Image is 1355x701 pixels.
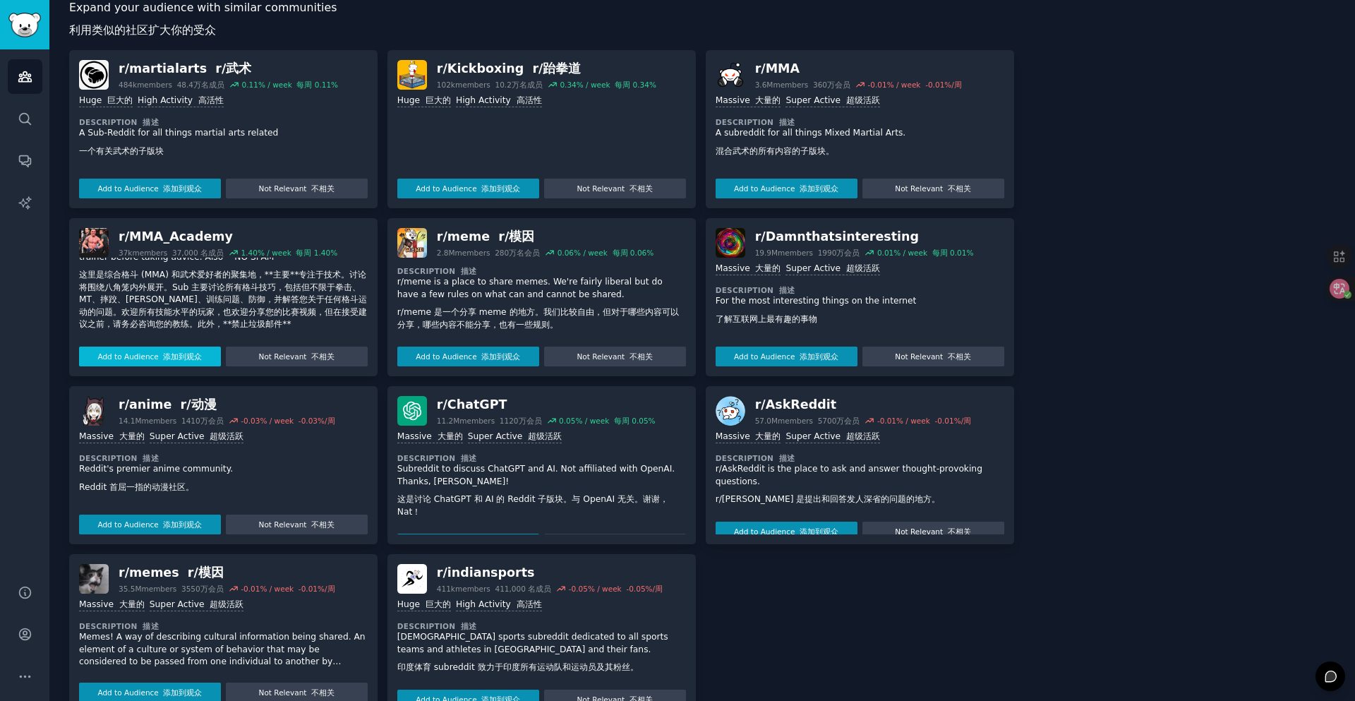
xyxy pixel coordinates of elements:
div: 35.5M members [119,584,224,594]
button: Add to Audience 添加到观众 [716,522,857,541]
img: memes [79,564,109,594]
font: 混合武术的所有内容的子版块。 [716,146,834,156]
font: 描述 [143,454,159,462]
div: 1.40 % / week [241,248,338,258]
img: Damnthatsinteresting [716,228,745,258]
p: r/meme is a place to share memes. We're fairly liberal but do have a few rules on what can and ca... [397,276,686,337]
button: Add to Audience 添加到观众 [397,179,539,198]
div: r/ meme [437,228,654,246]
font: 这里是综合格斗 (MMA) 和武术爱好者的聚集地，**主要**专注于技术。讨论将围绕八角笼内外展开。Sub 主要讨论所有格斗技巧，包括但不限于拳击、MT、摔跤、[PERSON_NAME]、训练问... [79,270,367,329]
div: -0.05 % / week [569,584,663,594]
dt: Description [79,453,368,463]
div: 0.11 % / week [242,80,339,90]
p: Subreddit to discuss ChatGPT and AI. Not affiliated with OpenAI. Thanks, [PERSON_NAME]! [397,463,686,524]
font: 高活性 [517,599,542,609]
button: Add to Audience 添加到观众 [397,534,539,553]
img: MMA [716,60,745,90]
font: 添加到观众 [481,184,520,193]
font: 大量的 [119,431,145,441]
font: 一个有关武术的子版块 [79,146,164,156]
div: Super Active [150,599,243,612]
font: 了解互联网上最有趣的事物 [716,314,817,324]
font: Reddit 首屈一指的动漫社区。 [79,482,194,492]
font: 超级活跃 [846,263,880,273]
font: 这是讨论 ChatGPT 和 AI 的 Reddit 子版块。与 OpenAI 无关。谢谢，Nat！ [397,494,668,517]
font: 大量的 [119,599,145,609]
div: 2.8M members [437,248,540,258]
div: Super Active [785,263,879,276]
font: 描述 [461,267,477,275]
font: 添加到观众 [800,527,838,536]
font: 280万名会员 [495,248,540,257]
button: Add to Audience 添加到观众 [79,179,221,198]
font: 360万会员 [813,80,850,89]
div: High Activity [138,95,224,108]
div: -0.03 % / week [241,416,335,426]
p: A Sub-Reddit for all things martial arts related [79,127,368,163]
font: 不相关 [311,520,335,529]
font: 高活性 [517,95,542,105]
font: 411,000 名成员 [495,585,551,593]
dt: Description [716,117,1004,127]
font: 不相关 [311,352,335,361]
font: 添加到观众 [800,184,838,193]
img: GummySearch logo [8,13,41,37]
font: -0.01%/周 [925,80,962,89]
div: Massive [397,431,463,444]
font: 10.2万名成员 [495,80,542,89]
div: 411k members [437,584,551,594]
font: 5700万会员 [818,417,860,425]
font: 大量的 [755,263,781,273]
button: Not Relevant 不相关 [226,347,368,366]
font: 37,000 名成员 [172,248,224,257]
font: -0.05%/周 [626,585,663,593]
div: r/ memes [119,564,335,582]
font: 每周 0.05% [614,417,656,425]
dt: Description [397,266,686,276]
font: 超级活跃 [846,431,880,441]
div: r/ indiansports [437,564,663,582]
font: 描述 [779,286,795,294]
p: Memes! A way of describing cultural information being shared. An element of a culture or system o... [79,631,368,669]
font: 超级活跃 [210,599,243,609]
div: 0.05 % / week [559,416,656,426]
font: 添加到观众 [800,352,838,361]
font: 每周 0.01% [932,248,974,257]
button: Not Relevant 不相关 [544,534,686,553]
font: -0.01%/周 [935,417,972,425]
div: 19.9M members [755,248,860,258]
font: 每周 1.40% [296,248,337,257]
img: ChatGPT [397,396,427,426]
font: 不相关 [311,184,335,193]
font: r/动漫 [181,397,217,412]
font: 1990万会员 [818,248,860,257]
font: 超级活跃 [528,431,562,441]
font: 大量的 [755,95,781,105]
img: meme [397,228,427,258]
font: r/[PERSON_NAME] 是提出和回答发人深省的问题的地方。 [716,494,941,504]
button: Not Relevant 不相关 [226,515,368,534]
dt: Description [79,621,368,631]
div: -0.01 % / week [868,80,962,90]
p: Reddit's premier anime community. [79,463,368,499]
font: 每周 0.11% [296,80,338,89]
button: Not Relevant 不相关 [544,347,686,366]
font: 高活性 [198,95,224,105]
p: For the most interesting things on the internet [716,295,1004,331]
font: 利用类似的社区扩大你的受众 [69,23,216,37]
button: Add to Audience 添加到观众 [716,179,857,198]
button: Add to Audience 添加到观众 [79,515,221,534]
div: High Activity [456,95,542,108]
dt: Description [716,453,1004,463]
div: Huge [397,599,451,612]
p: A subreddit for all things Mixed Martial Arts. [716,127,1004,163]
font: r/模因 [188,565,224,580]
font: 不相关 [948,352,971,361]
button: Add to Audience 添加到观众 [397,347,539,366]
font: 巨大的 [426,95,451,105]
font: 添加到观众 [481,352,520,361]
font: 不相关 [311,688,335,697]
div: r/ Damnthatsinteresting [755,228,974,246]
div: Super Active [785,431,879,444]
font: 1120万会员 [500,417,542,425]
